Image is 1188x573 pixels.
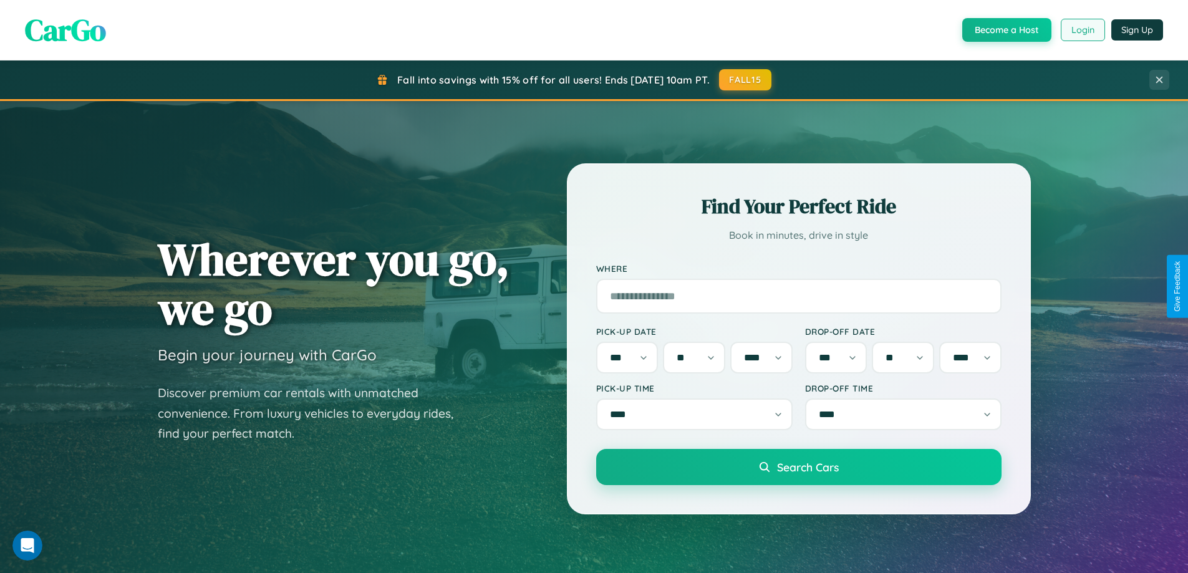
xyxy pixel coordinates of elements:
label: Pick-up Date [596,326,793,337]
span: CarGo [25,9,106,51]
p: Book in minutes, drive in style [596,226,1002,244]
p: Discover premium car rentals with unmatched convenience. From luxury vehicles to everyday rides, ... [158,383,470,444]
h3: Begin your journey with CarGo [158,345,377,364]
h2: Find Your Perfect Ride [596,193,1002,220]
button: FALL15 [719,69,771,90]
div: Give Feedback [1173,261,1182,312]
label: Where [596,263,1002,274]
button: Become a Host [962,18,1051,42]
button: Login [1061,19,1105,41]
h1: Wherever you go, we go [158,234,509,333]
label: Drop-off Time [805,383,1002,393]
label: Drop-off Date [805,326,1002,337]
label: Pick-up Time [596,383,793,393]
iframe: Intercom live chat [12,531,42,561]
span: Fall into savings with 15% off for all users! Ends [DATE] 10am PT. [397,74,710,86]
span: Search Cars [777,460,839,474]
button: Search Cars [596,449,1002,485]
button: Sign Up [1111,19,1163,41]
